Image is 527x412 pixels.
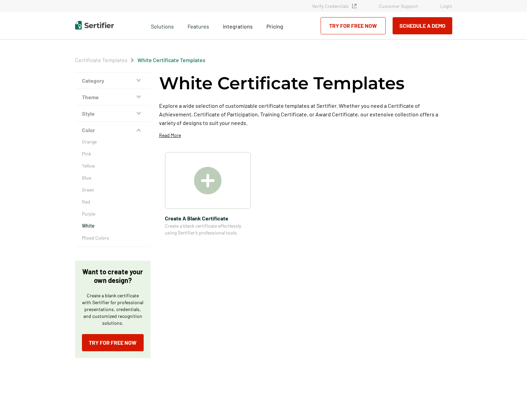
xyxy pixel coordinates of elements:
[151,21,174,30] span: Solutions
[82,174,144,181] a: Blue
[82,150,144,157] a: Pink
[352,4,357,8] img: Verified
[266,23,283,30] span: Pricing
[440,3,452,9] a: Login
[75,57,205,64] div: Breadcrumb
[194,167,221,194] img: Create A Blank Certificate
[75,21,114,30] img: Sertifier | Digital Credentialing Platform
[82,267,144,285] p: Want to create your own design?
[82,334,144,351] a: Try for Free Now
[75,138,151,247] div: Color
[223,21,253,30] a: Integrations
[82,138,144,145] a: Orange
[379,3,418,9] a: Customer Support
[165,214,251,222] span: Create A Blank Certificate
[82,292,144,327] p: Create a blank certificate with Sertifier for professional presentations, credentials, and custom...
[82,222,144,229] a: White
[82,162,144,169] a: Yellow
[159,72,405,94] h1: White Certificate Templates
[159,101,452,127] p: Explore a wide selection of customizable certificate templates at Sertifier. Whether you need a C...
[266,21,283,30] a: Pricing
[137,57,205,63] a: White Certificate Templates
[75,105,151,122] button: Style
[165,222,251,236] span: Create a blank certificate effortlessly using Sertifier’s professional tools.
[82,234,144,241] a: Mixed Colors
[321,17,386,34] a: Try for Free Now
[75,72,151,89] button: Category
[75,89,151,105] button: Theme
[188,21,209,30] span: Features
[82,186,144,193] a: Green
[75,122,151,138] button: Color
[82,210,144,217] a: Purple
[223,23,253,30] span: Integrations
[82,198,144,205] a: Red
[75,57,128,63] a: Certificate Templates
[159,132,181,139] p: Read More
[312,3,357,9] a: Verify Credentials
